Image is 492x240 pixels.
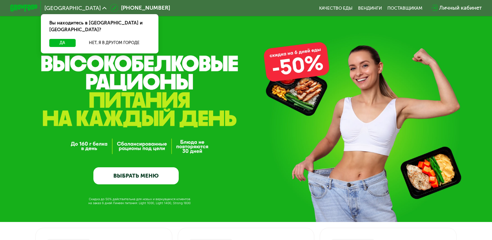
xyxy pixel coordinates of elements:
div: Вы находитесь в [GEOGRAPHIC_DATA] и [GEOGRAPHIC_DATA]? [41,14,158,39]
div: поставщикам [387,5,422,11]
a: ВЫБРАТЬ МЕНЮ [93,167,178,184]
a: Вендинги [358,5,382,11]
button: Да [49,39,76,47]
a: Качество еды [319,5,353,11]
a: [PHONE_NUMBER] [110,4,170,12]
div: Личный кабинет [439,4,482,12]
button: Нет, я в другом городе [78,39,150,47]
span: [GEOGRAPHIC_DATA] [44,5,101,11]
